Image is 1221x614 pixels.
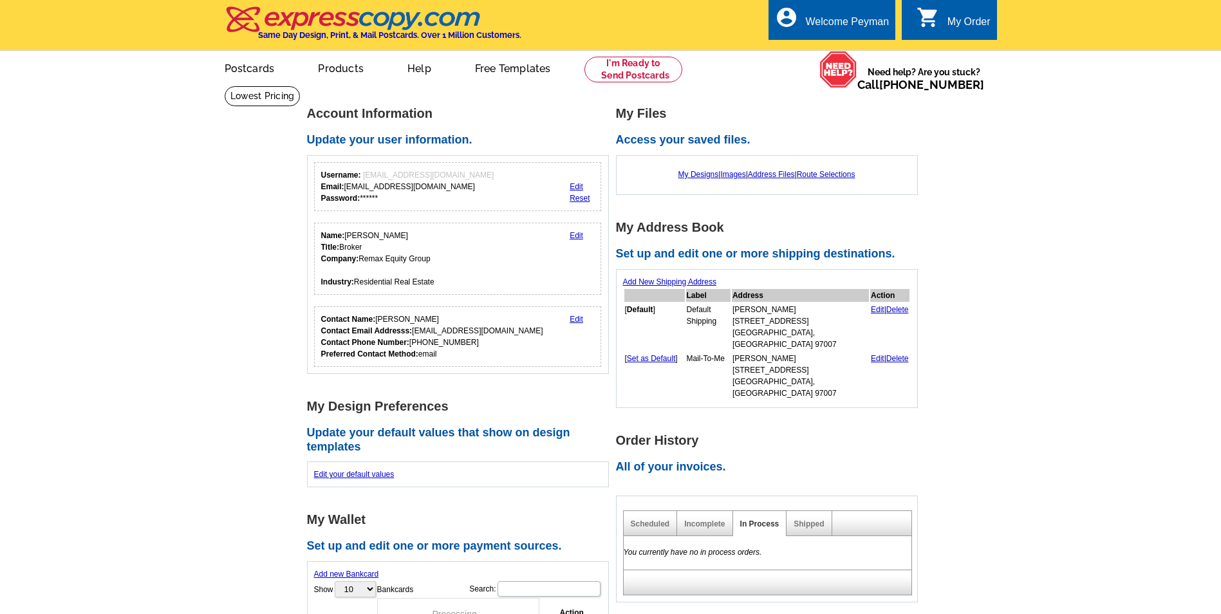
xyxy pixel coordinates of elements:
span: [EMAIL_ADDRESS][DOMAIN_NAME] [363,171,494,180]
select: ShowBankcards [335,581,376,597]
div: | | | [623,162,911,187]
a: Set as Default [627,354,675,363]
a: Same Day Design, Print, & Mail Postcards. Over 1 Million Customers. [225,15,521,40]
div: Your login information. [314,162,602,211]
a: Delete [886,305,909,314]
input: Search: [498,581,601,597]
a: Help [387,52,452,82]
label: Show Bankcards [314,580,414,599]
a: My Designs [678,170,719,179]
h2: Update your default values that show on design templates [307,426,616,454]
a: Scheduled [631,519,670,528]
strong: Email: [321,182,344,191]
th: Address [732,289,869,302]
div: Welcome Peyman [806,16,890,34]
strong: Password: [321,194,360,203]
div: [PERSON_NAME] [EMAIL_ADDRESS][DOMAIN_NAME] [PHONE_NUMBER] email [321,313,543,360]
td: Mail-To-Me [686,352,731,400]
strong: Name: [321,231,345,240]
a: shopping_cart My Order [917,14,991,30]
th: Label [686,289,731,302]
a: Images [720,170,745,179]
strong: Contact Phone Number: [321,338,409,347]
a: Add New Shipping Address [623,277,716,286]
a: Edit [871,305,884,314]
a: In Process [740,519,779,528]
a: Reset [570,194,590,203]
strong: Contact Email Addresss: [321,326,413,335]
a: Edit [871,354,884,363]
td: | [870,352,909,400]
em: You currently have no in process orders. [624,548,762,557]
h2: Update your user information. [307,133,616,147]
strong: Username: [321,171,361,180]
strong: Title: [321,243,339,252]
a: Route Selections [797,170,855,179]
div: Your personal details. [314,223,602,295]
a: Edit [570,315,583,324]
a: Postcards [204,52,295,82]
h1: Account Information [307,107,616,120]
td: | [870,303,909,351]
a: [PHONE_NUMBER] [879,78,984,91]
h1: Order History [616,434,925,447]
td: [PERSON_NAME] [STREET_ADDRESS] [GEOGRAPHIC_DATA], [GEOGRAPHIC_DATA] 97007 [732,303,869,351]
span: Call [857,78,984,91]
td: [ ] [624,352,685,400]
b: Default [627,305,653,314]
strong: Industry: [321,277,354,286]
div: [PERSON_NAME] Broker Remax Equity Group Residential Real Estate [321,230,434,288]
div: Who should we contact regarding order issues? [314,306,602,367]
h2: Set up and edit one or more payment sources. [307,539,616,554]
a: Incomplete [684,519,725,528]
a: Edit [570,231,583,240]
strong: Contact Name: [321,315,376,324]
span: Need help? Are you stuck? [857,66,991,91]
strong: Company: [321,254,359,263]
a: Products [297,52,384,82]
a: Add new Bankcard [314,570,379,579]
strong: Preferred Contact Method: [321,349,418,358]
h2: Set up and edit one or more shipping destinations. [616,247,925,261]
img: help [819,51,857,88]
h1: My Address Book [616,221,925,234]
th: Action [870,289,909,302]
i: shopping_cart [917,6,940,29]
div: My Order [947,16,991,34]
label: Search: [469,580,601,598]
h1: My Wallet [307,513,616,526]
h1: My Design Preferences [307,400,616,413]
h4: Same Day Design, Print, & Mail Postcards. Over 1 Million Customers. [258,30,521,40]
td: Default Shipping [686,303,731,351]
a: Edit [570,182,583,191]
a: Delete [886,354,909,363]
a: Address Files [748,170,795,179]
h2: Access your saved files. [616,133,925,147]
h1: My Files [616,107,925,120]
a: Free Templates [454,52,572,82]
div: [EMAIL_ADDRESS][DOMAIN_NAME] ****** [321,169,494,204]
td: [PERSON_NAME] [STREET_ADDRESS] [GEOGRAPHIC_DATA], [GEOGRAPHIC_DATA] 97007 [732,352,869,400]
a: Edit your default values [314,470,395,479]
h2: All of your invoices. [616,460,925,474]
a: Shipped [794,519,824,528]
i: account_circle [775,6,798,29]
td: [ ] [624,303,685,351]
